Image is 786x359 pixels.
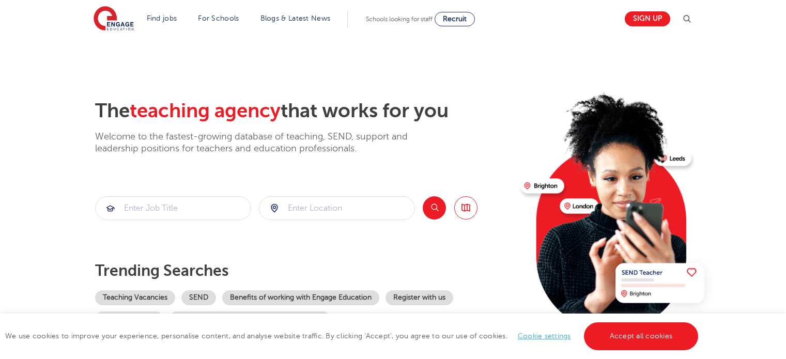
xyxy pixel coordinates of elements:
[198,14,239,22] a: For Schools
[259,197,414,220] input: Submit
[95,311,163,326] a: Become a tutor
[625,11,670,26] a: Sign up
[130,100,281,122] span: teaching agency
[95,290,175,305] a: Teaching Vacancies
[169,311,330,326] a: Our coverage across [GEOGRAPHIC_DATA]
[95,261,512,280] p: Trending searches
[95,99,512,123] h2: The that works for you
[584,322,699,350] a: Accept all cookies
[259,196,415,220] div: Submit
[95,196,251,220] div: Submit
[518,332,571,340] a: Cookie settings
[260,14,331,22] a: Blogs & Latest News
[96,197,251,220] input: Submit
[423,196,446,220] button: Search
[94,6,134,32] img: Engage Education
[386,290,453,305] a: Register with us
[366,15,433,23] span: Schools looking for staff
[435,12,475,26] a: Recruit
[181,290,216,305] a: SEND
[222,290,379,305] a: Benefits of working with Engage Education
[5,332,701,340] span: We use cookies to improve your experience, personalise content, and analyse website traffic. By c...
[443,15,467,23] span: Recruit
[95,131,436,155] p: Welcome to the fastest-growing database of teaching, SEND, support and leadership positions for t...
[147,14,177,22] a: Find jobs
